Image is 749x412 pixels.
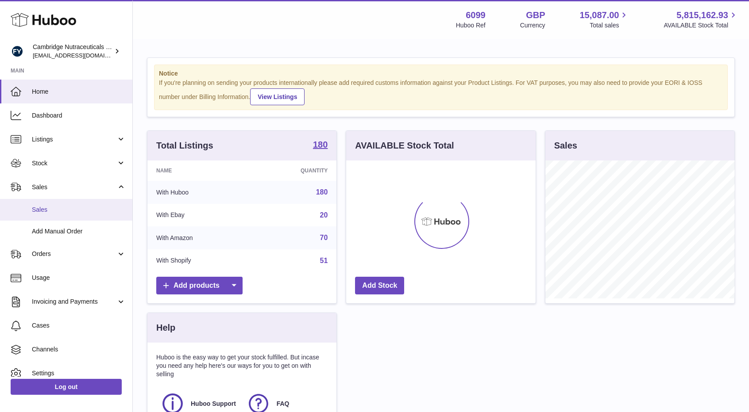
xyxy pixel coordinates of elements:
th: Quantity [251,160,336,181]
span: Channels [32,345,126,354]
span: Huboo Support [191,400,236,408]
td: With Amazon [147,226,251,249]
span: Cases [32,321,126,330]
span: Usage [32,274,126,282]
th: Name [147,160,251,181]
span: Home [32,88,126,96]
h3: Total Listings [156,140,213,152]
span: Add Manual Order [32,227,126,236]
div: If you're planning on sending your products internationally please add required customs informati... [159,79,723,105]
a: View Listings [250,88,305,105]
a: 70 [320,234,328,241]
span: Sales [32,206,126,214]
span: Orders [32,250,116,258]
span: Sales [32,183,116,191]
strong: 180 [313,140,328,149]
span: Settings [32,369,126,378]
span: FAQ [277,400,290,408]
span: Total sales [590,21,629,30]
span: [EMAIL_ADDRESS][DOMAIN_NAME] [33,52,130,59]
span: Dashboard [32,111,126,120]
h3: AVAILABLE Stock Total [355,140,454,152]
a: Add Stock [355,277,404,295]
a: 5,815,162.93 AVAILABLE Stock Total [664,9,738,30]
td: With Shopify [147,249,251,272]
td: With Huboo [147,181,251,204]
a: Add products [156,277,243,295]
a: 51 [320,257,328,264]
div: Currency [520,21,545,30]
a: 15,087.00 Total sales [579,9,629,30]
p: Huboo is the easy way to get your stock fulfilled. But incase you need any help here's our ways f... [156,353,328,378]
span: Listings [32,135,116,144]
span: Stock [32,159,116,168]
span: 5,815,162.93 [676,9,728,21]
a: 180 [316,188,328,196]
h3: Sales [554,140,577,152]
strong: GBP [526,9,545,21]
a: 180 [313,140,328,151]
h3: Help [156,322,175,334]
td: With Ebay [147,204,251,227]
img: huboo@camnutra.com [11,45,24,58]
span: 15,087.00 [579,9,619,21]
strong: 6099 [466,9,486,21]
div: Huboo Ref [456,21,486,30]
span: AVAILABLE Stock Total [664,21,738,30]
div: Cambridge Nutraceuticals Ltd [33,43,112,60]
a: Log out [11,379,122,395]
strong: Notice [159,69,723,78]
span: Invoicing and Payments [32,298,116,306]
a: 20 [320,211,328,219]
